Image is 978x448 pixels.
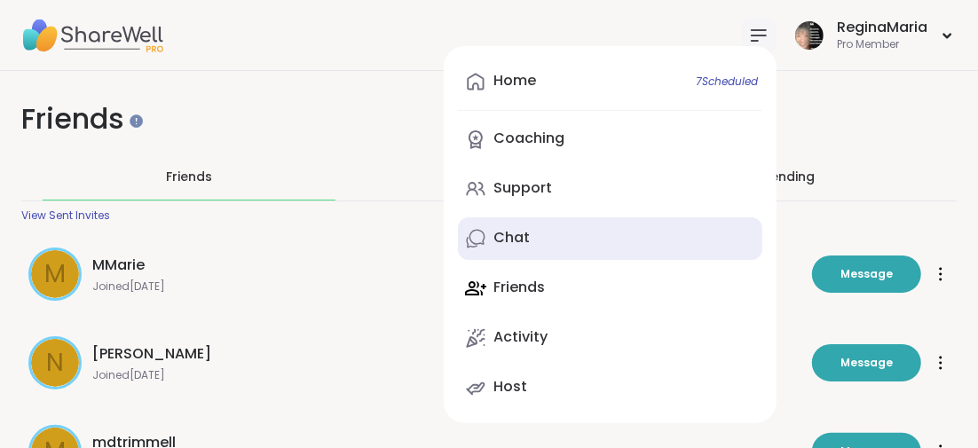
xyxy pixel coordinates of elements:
div: Coaching [493,129,564,148]
span: Joined [DATE] [92,279,801,294]
img: ReginaMaria [795,21,824,50]
div: Pending [763,168,815,185]
iframe: Spotlight [130,114,143,128]
div: Pro Member [837,37,927,52]
span: N [46,344,64,381]
div: Home [493,71,536,90]
h1: Friends [21,99,957,139]
span: Joined [DATE] [92,368,801,382]
a: Host [458,366,762,409]
div: Chat [493,228,530,248]
span: Friends [166,168,212,185]
div: View Sent Invites [21,208,110,223]
a: Home7Scheduled [458,60,762,103]
span: Message [840,355,893,371]
span: [PERSON_NAME] [92,343,211,365]
div: Host [493,377,527,397]
span: Message [840,266,893,282]
div: ReginaMaria [837,18,927,37]
span: MMarie [92,255,145,276]
span: 7 Scheduled [696,75,758,89]
a: Coaching [458,118,762,161]
div: Support [493,178,552,198]
img: ShareWell Nav Logo [21,4,163,67]
a: Activity [458,317,762,359]
button: Message [812,344,921,381]
div: Activity [493,327,548,347]
button: Message [812,255,921,293]
a: Chat [458,217,762,260]
a: Support [458,168,762,210]
span: M [44,255,66,293]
